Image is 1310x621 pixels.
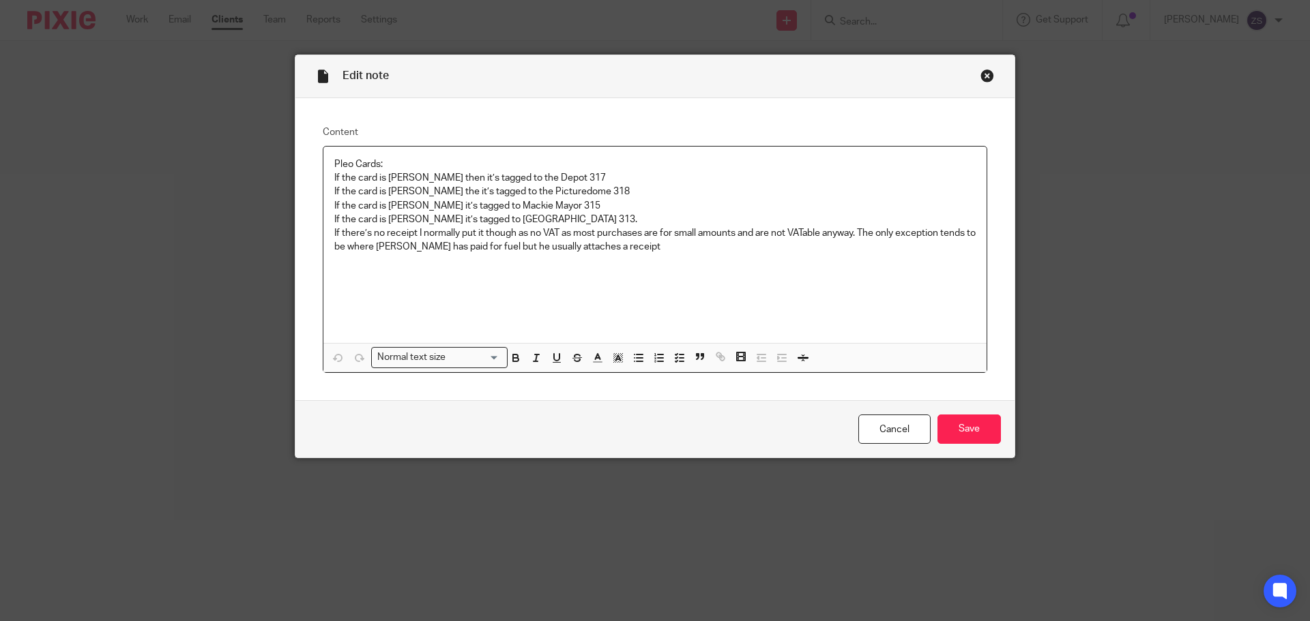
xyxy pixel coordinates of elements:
p: If the card is [PERSON_NAME] then it’s tagged to the Depot 317 [334,171,976,185]
span: Edit note [343,70,389,81]
p: Pleo Cards: [334,157,976,171]
p: If the card is [PERSON_NAME] it’s tagged to Mackie Mayor 315 [334,199,976,213]
a: Cancel [858,414,931,444]
p: If the card is [PERSON_NAME] the it’s tagged to the Picturedome 318 [334,185,976,198]
input: Search for option [450,350,499,365]
p: If the card is [PERSON_NAME] it’s tagged to [GEOGRAPHIC_DATA] 313. [334,213,976,226]
p: If there’s no receipt I normally put it though as no VAT as most purchases are for small amounts ... [334,226,976,254]
span: Normal text size [375,350,449,365]
div: Search for option [371,347,508,368]
label: Content [323,125,987,139]
div: Close this dialog window [980,69,994,82]
input: Save [937,414,1001,444]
